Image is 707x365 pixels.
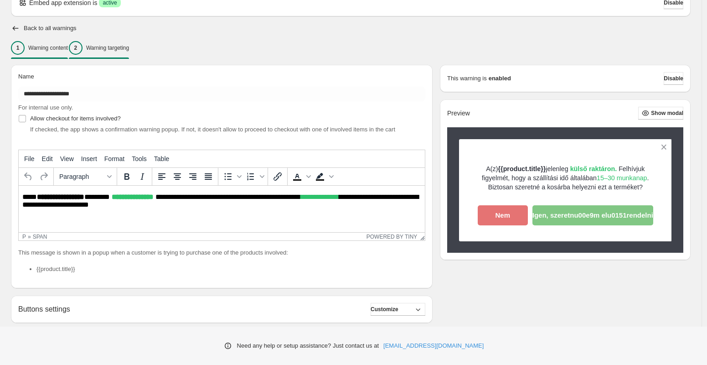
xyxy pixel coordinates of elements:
button: Formats [56,169,115,184]
div: 2 [69,41,83,55]
div: Bullet list [220,169,243,184]
button: Disable [664,72,683,85]
a: Powered by Tiny [366,234,418,240]
span: 15–30 munkanap [597,174,647,182]
span: Paragraph [59,173,104,180]
p: Warning targeting [86,44,129,52]
p: Felhívjuk figyelmét, hogy a szállítási idő általában . Biztosan szeretné a kosárba helyezni ezt a... [475,164,656,192]
strong: külső raktáron. [570,165,617,172]
h2: Buttons settings [18,305,70,313]
strong: {{product.title}} [498,165,546,172]
div: p [22,234,26,240]
button: Align left [154,169,170,184]
span: If checked, the app shows a confirmation warning popup. If not, it doesn't allow to proceed to ch... [30,126,395,133]
span: Table [154,155,169,162]
button: Insert/edit link [270,169,285,184]
span: Allow checkout for items involved? [30,115,121,122]
span: View [60,155,74,162]
span: Insert [81,155,97,162]
span: Tools [132,155,147,162]
a: [EMAIL_ADDRESS][DOMAIN_NAME] [383,341,484,350]
button: Nem [478,205,528,225]
button: Align center [170,169,185,184]
h2: Back to all warnings [24,25,77,32]
iframe: Rich Text Area [19,186,425,232]
button: Justify [201,169,216,184]
button: Customize [371,303,425,316]
button: Redo [36,169,52,184]
div: Text color [289,169,312,184]
button: Bold [119,169,134,184]
span: File [24,155,35,162]
button: Italic [134,169,150,184]
div: » [28,234,31,240]
span: Format [104,155,124,162]
p: Warning content [28,44,68,52]
li: {{product.title}} [36,265,425,274]
span: Edit [42,155,53,162]
h2: Preview [447,109,470,117]
p: This message is shown in a popup when a customer is trying to purchase one of the products involved: [18,248,425,257]
p: This warning is [447,74,487,83]
button: Align right [185,169,201,184]
div: Numbered list [243,169,266,184]
span: Show modal [651,109,683,117]
button: 2Warning targeting [69,38,129,57]
button: 1Warning content [11,38,68,57]
div: span [33,234,47,240]
button: Show modal [638,107,683,120]
span: Name [18,73,34,80]
button: Igen, szeretnu00e9m elu0151rendelni [532,205,653,225]
strong: enabled [489,74,511,83]
div: Background color [312,169,335,184]
span: Customize [371,306,398,313]
span: Disable [664,75,683,82]
div: Resize [417,233,425,240]
span: A(z) jelenleg [486,165,619,172]
button: Undo [21,169,36,184]
span: For internal use only. [18,104,73,111]
div: 1 [11,41,25,55]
